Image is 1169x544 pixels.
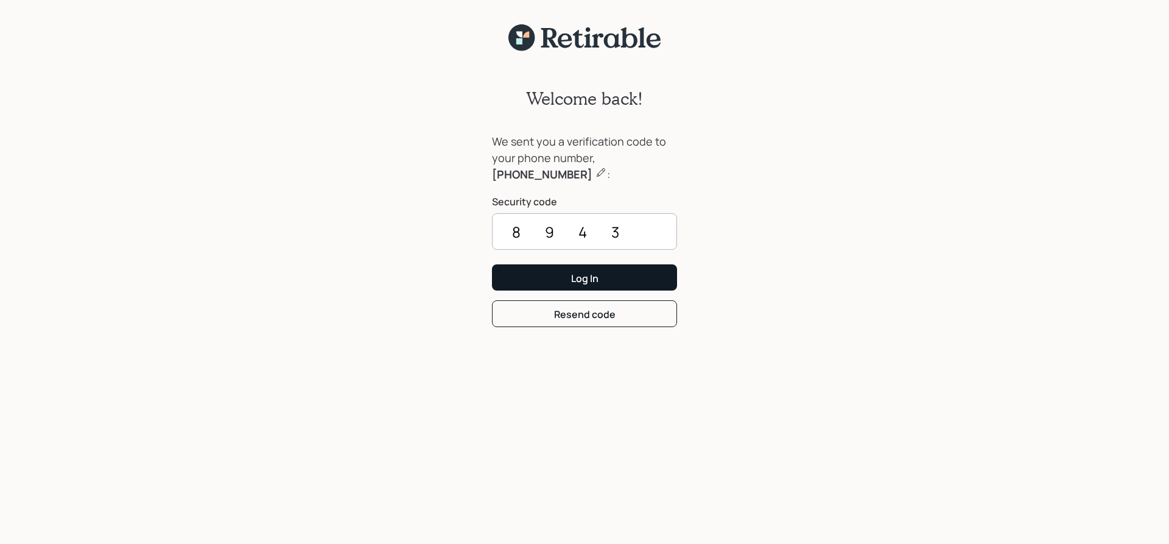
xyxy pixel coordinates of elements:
[492,133,677,183] div: We sent you a verification code to your phone number, :
[554,308,616,321] div: Resend code
[492,195,677,208] label: Security code
[526,88,643,109] h2: Welcome back!
[492,300,677,327] button: Resend code
[492,167,592,182] b: [PHONE_NUMBER]
[492,264,677,291] button: Log In
[492,213,677,250] input: ••••
[571,272,599,285] div: Log In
